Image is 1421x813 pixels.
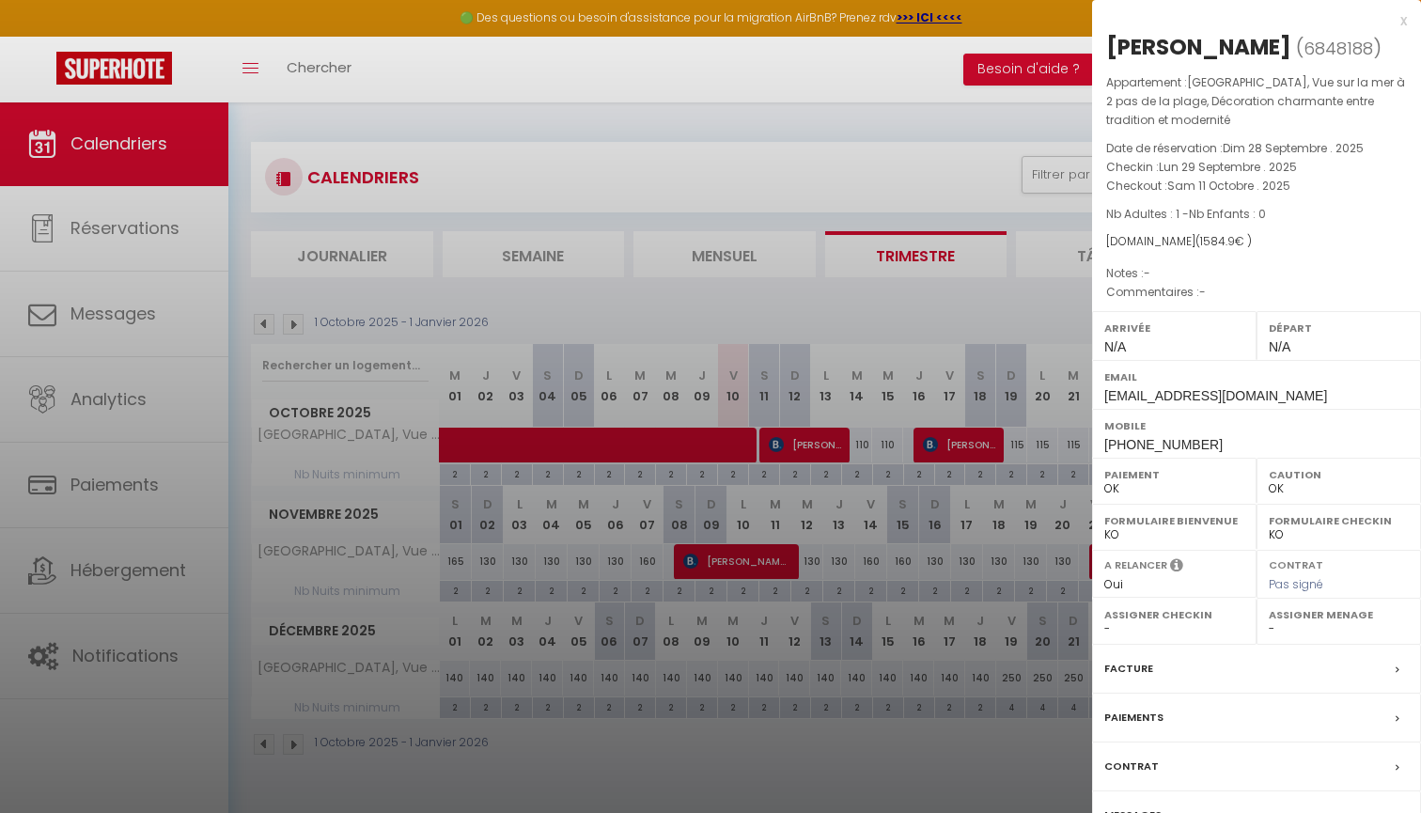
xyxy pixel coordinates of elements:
label: Formulaire Bienvenue [1104,511,1244,530]
span: [GEOGRAPHIC_DATA], Vue sur la mer à 2 pas de la plage, Décoration charmante entre tradition et mo... [1106,74,1405,128]
span: Nb Adultes : 1 - [1106,206,1266,222]
p: Checkin : [1106,158,1407,177]
label: Paiements [1104,708,1163,727]
span: ( ) [1296,35,1382,61]
span: - [1144,265,1150,281]
label: Email [1104,367,1409,386]
label: Assigner Menage [1269,605,1409,624]
span: Sam 11 Octobre . 2025 [1167,178,1290,194]
label: Assigner Checkin [1104,605,1244,624]
p: Notes : [1106,264,1407,283]
label: Arrivée [1104,319,1244,337]
label: Caution [1269,465,1409,484]
label: Formulaire Checkin [1269,511,1409,530]
p: Checkout : [1106,177,1407,195]
div: [PERSON_NAME] [1106,32,1291,62]
p: Appartement : [1106,73,1407,130]
span: ( € ) [1195,233,1252,249]
span: 1584.9 [1200,233,1235,249]
div: x [1092,9,1407,32]
label: Contrat [1269,557,1323,570]
span: Lun 29 Septembre . 2025 [1159,159,1297,175]
span: N/A [1104,339,1126,354]
span: Nb Enfants : 0 [1189,206,1266,222]
p: Commentaires : [1106,283,1407,302]
span: [PHONE_NUMBER] [1104,437,1223,452]
label: Mobile [1104,416,1409,435]
span: Dim 28 Septembre . 2025 [1223,140,1364,156]
label: Contrat [1104,757,1159,776]
label: A relancer [1104,557,1167,573]
label: Départ [1269,319,1409,337]
label: Paiement [1104,465,1244,484]
span: 6848188 [1304,37,1373,60]
div: [DOMAIN_NAME] [1106,233,1407,251]
span: [EMAIL_ADDRESS][DOMAIN_NAME] [1104,388,1327,403]
span: - [1199,284,1206,300]
p: Date de réservation : [1106,139,1407,158]
span: Pas signé [1269,576,1323,592]
i: Sélectionner OUI si vous souhaiter envoyer les séquences de messages post-checkout [1170,557,1183,578]
label: Facture [1104,659,1153,679]
span: N/A [1269,339,1290,354]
